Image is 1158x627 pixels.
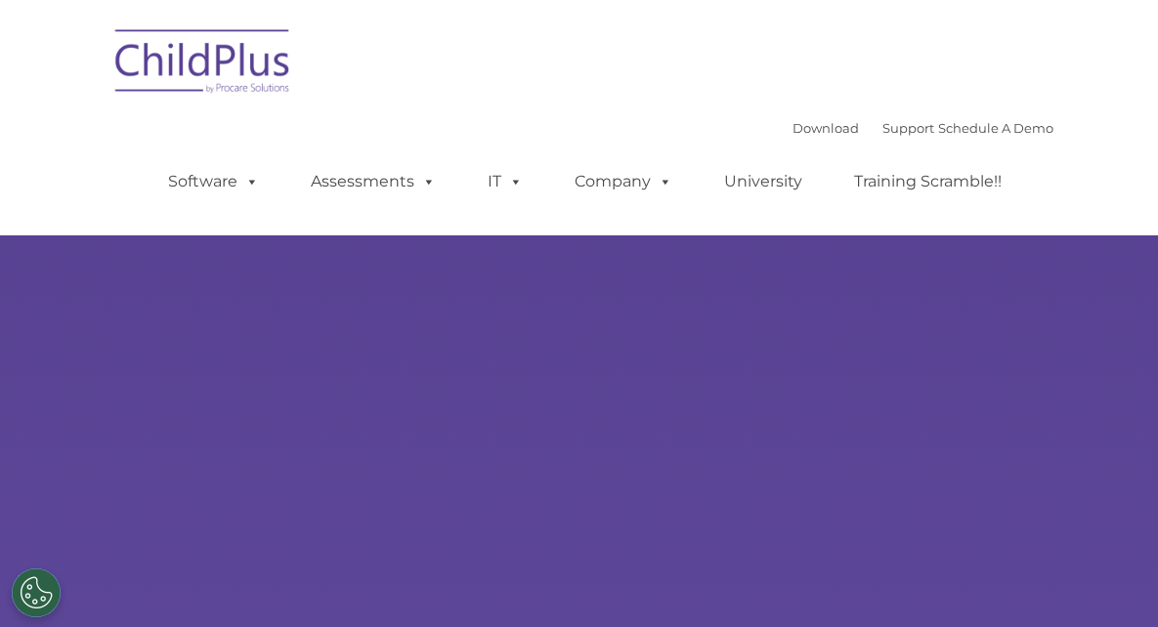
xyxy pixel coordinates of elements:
[882,120,934,136] a: Support
[705,162,822,201] a: University
[149,162,279,201] a: Software
[291,162,455,201] a: Assessments
[938,120,1053,136] a: Schedule A Demo
[106,16,301,113] img: ChildPlus by Procare Solutions
[12,568,61,617] button: Cookies Settings
[468,162,542,201] a: IT
[793,120,1053,136] font: |
[793,120,859,136] a: Download
[835,162,1021,201] a: Training Scramble!!
[555,162,692,201] a: Company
